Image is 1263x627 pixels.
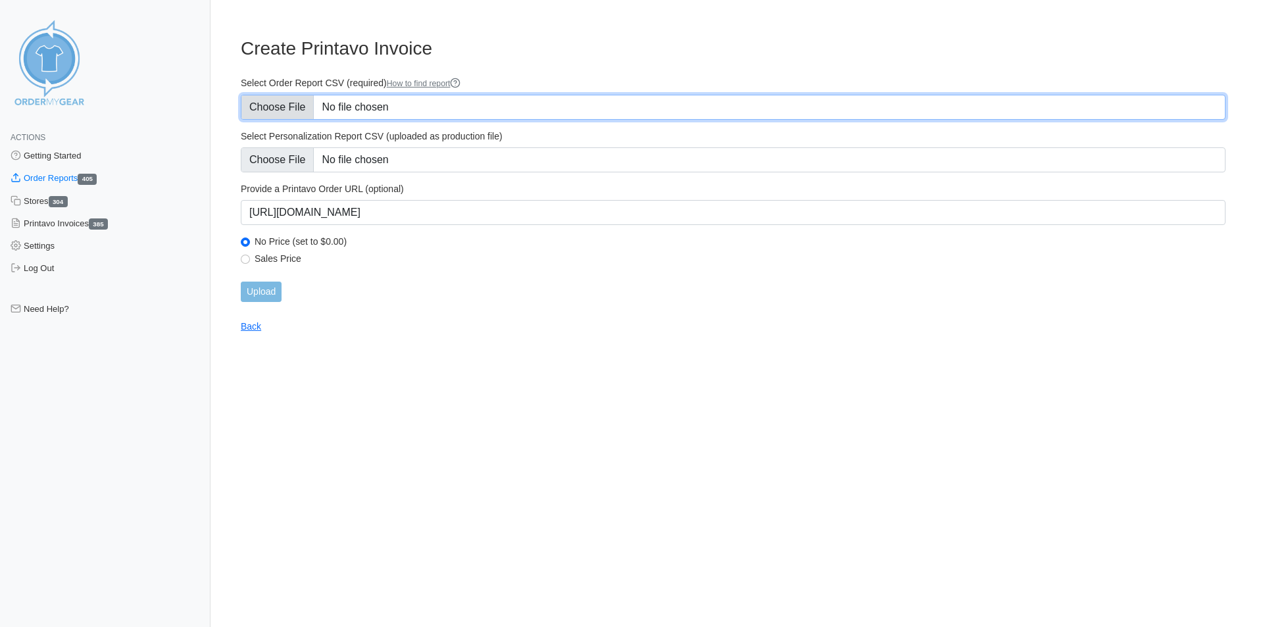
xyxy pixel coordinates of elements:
a: Back [241,321,261,332]
span: 405 [78,174,97,185]
span: Actions [11,133,45,142]
input: https://www.printavo.com/invoices/1234567 [241,200,1226,225]
h3: Create Printavo Invoice [241,38,1226,60]
span: 385 [89,218,108,230]
input: Upload [241,282,282,302]
label: Provide a Printavo Order URL (optional) [241,183,1226,195]
span: 304 [49,196,68,207]
a: How to find report [387,79,461,88]
label: Select Personalization Report CSV (uploaded as production file) [241,130,1226,142]
label: No Price (set to $0.00) [255,236,1226,247]
label: Sales Price [255,253,1226,264]
label: Select Order Report CSV (required) [241,77,1226,89]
